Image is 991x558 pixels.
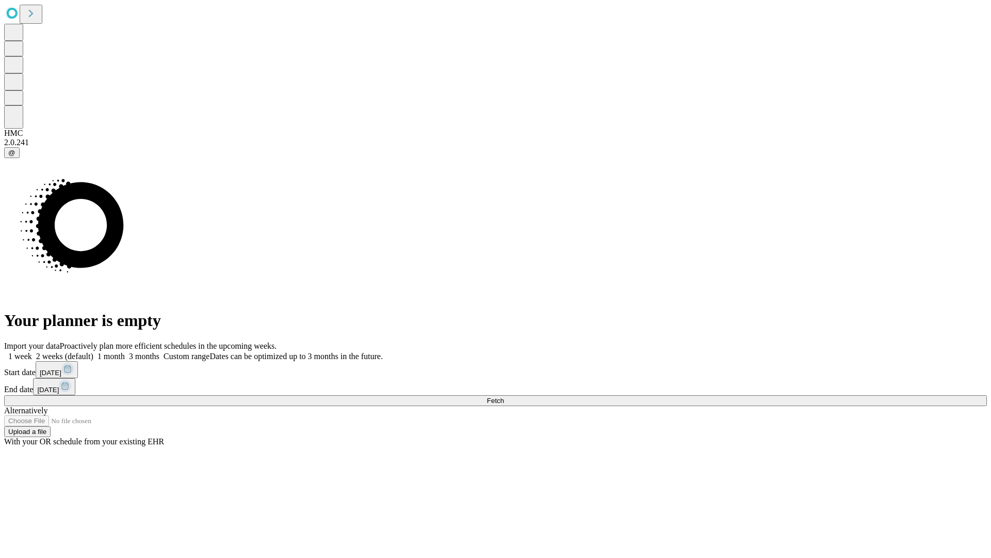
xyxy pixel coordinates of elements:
[4,147,20,158] button: @
[4,342,60,350] span: Import your data
[129,352,159,361] span: 3 months
[4,395,987,406] button: Fetch
[4,361,987,378] div: Start date
[4,129,987,138] div: HMC
[4,138,987,147] div: 2.0.241
[37,386,59,394] span: [DATE]
[33,378,75,395] button: [DATE]
[40,369,61,377] span: [DATE]
[4,426,51,437] button: Upload a file
[164,352,210,361] span: Custom range
[4,378,987,395] div: End date
[8,352,32,361] span: 1 week
[210,352,382,361] span: Dates can be optimized up to 3 months in the future.
[36,352,93,361] span: 2 weeks (default)
[98,352,125,361] span: 1 month
[487,397,504,405] span: Fetch
[8,149,15,157] span: @
[60,342,277,350] span: Proactively plan more efficient schedules in the upcoming weeks.
[4,406,47,415] span: Alternatively
[4,437,164,446] span: With your OR schedule from your existing EHR
[36,361,78,378] button: [DATE]
[4,311,987,330] h1: Your planner is empty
